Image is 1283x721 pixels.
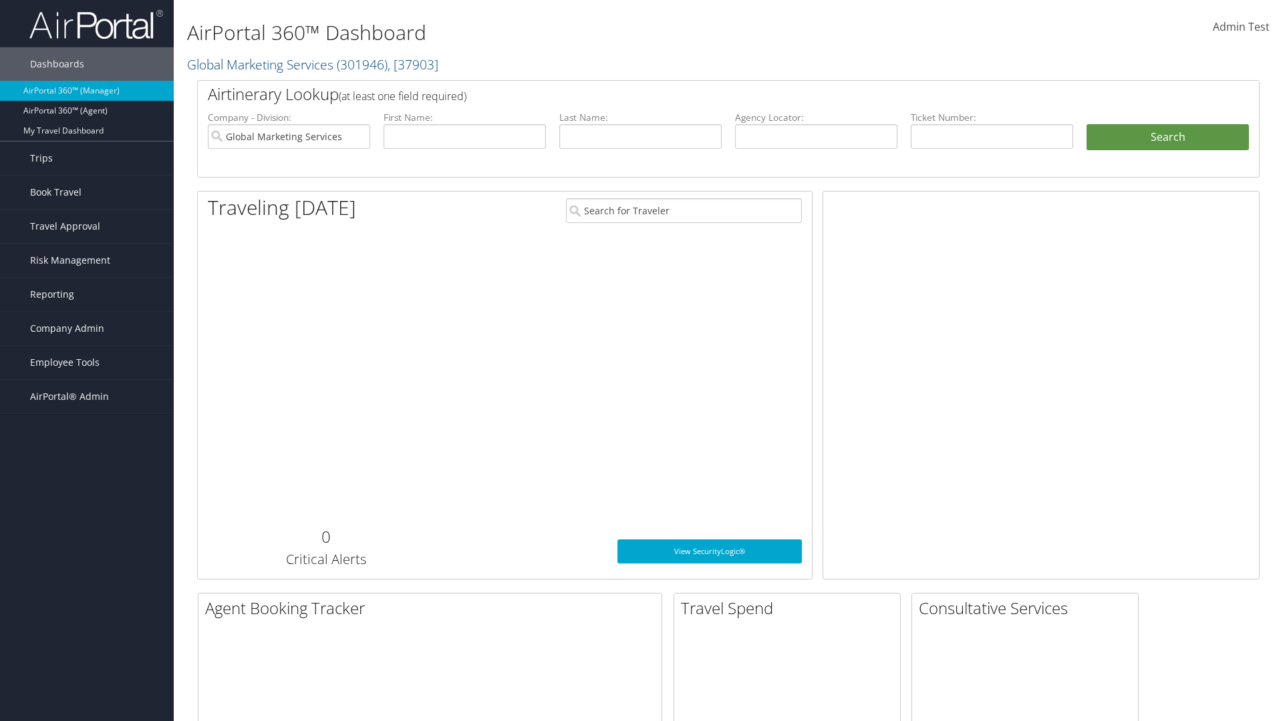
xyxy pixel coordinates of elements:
[919,597,1138,620] h2: Consultative Services
[208,111,370,124] label: Company - Division:
[30,312,104,345] span: Company Admin
[566,198,802,223] input: Search for Traveler
[559,111,722,124] label: Last Name:
[29,9,163,40] img: airportal-logo.png
[187,55,438,73] a: Global Marketing Services
[30,210,100,243] span: Travel Approval
[208,525,444,548] h2: 0
[30,176,82,209] span: Book Travel
[208,550,444,569] h3: Critical Alerts
[617,539,802,563] a: View SecurityLogic®
[1087,124,1249,151] button: Search
[681,597,900,620] h2: Travel Spend
[1213,7,1270,48] a: Admin Test
[1213,19,1270,34] span: Admin Test
[208,194,356,222] h1: Traveling [DATE]
[30,244,110,277] span: Risk Management
[30,346,100,379] span: Employee Tools
[337,55,388,73] span: ( 301946 )
[208,83,1161,105] h2: Airtinerary Lookup
[30,47,84,81] span: Dashboards
[388,55,438,73] span: , [ 37903 ]
[30,278,74,311] span: Reporting
[205,597,662,620] h2: Agent Booking Tracker
[735,111,897,124] label: Agency Locator:
[384,111,546,124] label: First Name:
[911,111,1073,124] label: Ticket Number:
[30,142,53,175] span: Trips
[30,380,109,413] span: AirPortal® Admin
[339,89,466,103] span: (at least one field required)
[187,19,909,47] h1: AirPortal 360™ Dashboard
